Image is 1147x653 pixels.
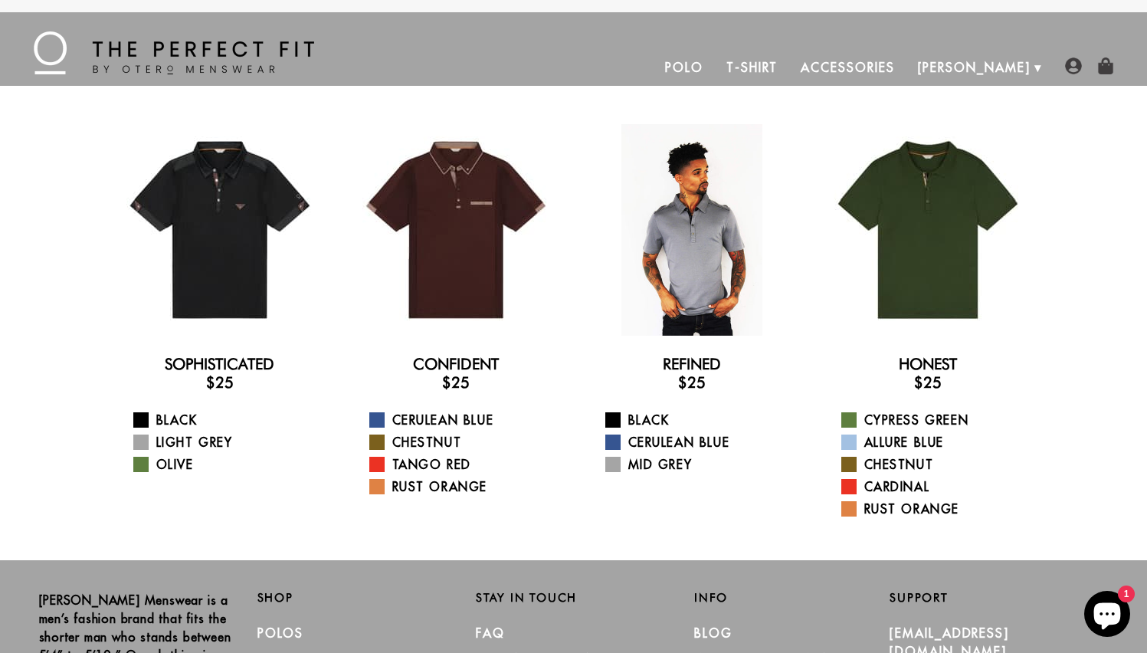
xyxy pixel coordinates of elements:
[1097,57,1114,74] img: shopping-bag-icon.png
[350,373,562,392] h3: $25
[841,477,1034,496] a: Cardinal
[369,477,562,496] a: Rust Orange
[694,625,732,641] a: Blog
[605,455,798,474] a: Mid Grey
[133,411,326,429] a: Black
[605,433,798,451] a: Cerulean Blue
[476,591,671,605] h2: Stay in Touch
[369,455,562,474] a: Tango Red
[841,433,1034,451] a: Allure Blue
[899,355,957,373] a: Honest
[586,373,798,392] h3: $25
[694,591,890,605] h2: Info
[133,433,326,451] a: Light Grey
[841,411,1034,429] a: Cypress Green
[841,455,1034,474] a: Chestnut
[257,591,453,605] h2: Shop
[654,49,715,86] a: Polo
[1065,57,1082,74] img: user-account-icon.png
[369,433,562,451] a: Chestnut
[906,49,1042,86] a: [PERSON_NAME]
[114,373,326,392] h3: $25
[413,355,499,373] a: Confident
[165,355,274,373] a: Sophisticated
[133,455,326,474] a: Olive
[890,591,1108,605] h2: Support
[605,411,798,429] a: Black
[257,625,304,641] a: Polos
[663,355,721,373] a: Refined
[476,625,505,641] a: FAQ
[789,49,906,86] a: Accessories
[822,373,1034,392] h3: $25
[841,500,1034,518] a: Rust Orange
[369,411,562,429] a: Cerulean Blue
[1080,591,1135,641] inbox-online-store-chat: Shopify online store chat
[34,31,314,74] img: The Perfect Fit - by Otero Menswear - Logo
[715,49,789,86] a: T-Shirt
